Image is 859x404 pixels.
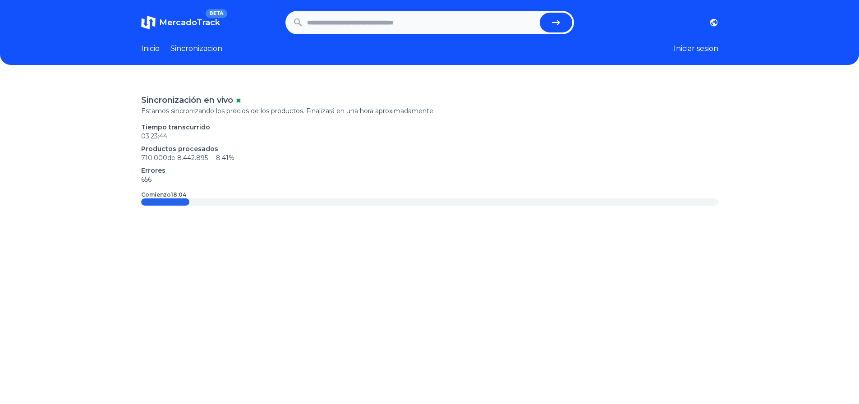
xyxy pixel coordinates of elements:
[141,144,718,153] p: Productos procesados
[159,18,220,28] span: MercadoTrack
[141,132,167,140] time: 03:23:44
[141,15,220,30] a: MercadoTrackBETA
[141,15,156,30] img: MercadoTrack
[170,43,222,54] a: Sincronizacion
[206,9,227,18] span: BETA
[141,153,718,162] p: 710.000 de 8.442.895 —
[171,191,186,198] time: 18:04
[141,191,186,198] p: Comienzo
[216,154,234,162] span: 8.41 %
[674,43,718,54] button: Iniciar sesion
[141,43,160,54] a: Inicio
[141,123,718,132] p: Tiempo transcurrido
[141,166,718,175] p: Errores
[141,106,718,115] p: Estamos sincronizando los precios de los productos. Finalizará en una hora aproximadamente.
[141,175,718,184] p: 656
[141,94,233,106] p: Sincronización en vivo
